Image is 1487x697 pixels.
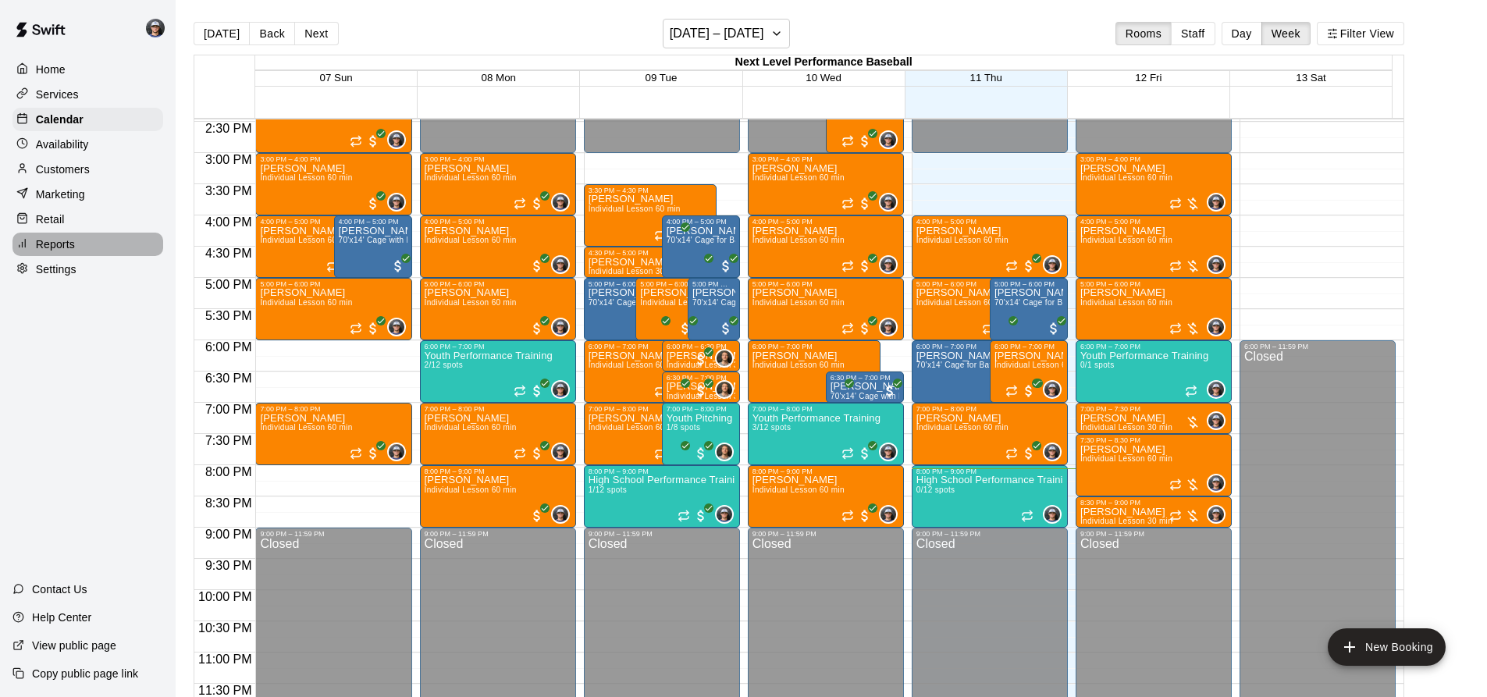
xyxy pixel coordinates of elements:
div: 5:00 PM – 6:00 PM [425,280,571,288]
span: Mason Edwards [393,193,406,212]
span: Individual Lesson 60 min [260,423,352,432]
div: Mason Edwards [551,380,570,399]
button: 07 Sun [320,72,353,84]
div: 3:30 PM – 4:30 PM [589,187,712,194]
span: 0/1 spots filled [1080,361,1115,369]
span: Grayson Hickert [721,380,734,399]
p: Marketing [36,187,85,202]
div: Mason Edwards [551,255,570,274]
button: 08 Mon [482,72,516,84]
div: Retail [12,208,163,231]
span: All customers have paid [693,352,709,368]
a: Availability [12,133,163,156]
div: 4:00 PM – 5:00 PM [260,218,383,226]
span: Recurring event [982,322,994,335]
span: All customers have paid [365,133,381,149]
span: Mason Edwards [1213,193,1226,212]
span: 2:30 PM [201,122,256,135]
span: All customers have paid [1021,383,1037,399]
div: 5:00 PM – 6:00 PM: Individual Lesson 60 min [255,278,411,340]
span: Mason Edwards [1213,255,1226,274]
div: 6:00 PM – 7:00 PM [916,343,1040,350]
span: 70'x14' Cage for Batting/Fielding [692,298,813,307]
a: Reports [12,233,163,256]
div: Mason Edwards [879,193,898,212]
span: Recurring event [1005,260,1018,272]
div: 7:00 PM – 8:00 PM: Youth Pitching Group [662,403,740,465]
span: All customers have paid [529,321,545,336]
img: Mason Edwards [1208,475,1224,491]
span: 5:30 PM [201,309,256,322]
span: All customers have paid [693,383,709,399]
p: Customers [36,162,90,177]
span: Mason Edwards [885,255,898,274]
p: View public page [32,638,116,653]
p: Help Center [32,610,91,625]
a: Services [12,83,163,106]
span: Recurring event [1185,385,1197,397]
span: 6:30 PM [201,372,256,385]
span: All customers have paid [678,321,693,336]
div: 6:00 PM – 11:59 PM [1244,343,1391,350]
div: 4:00 PM – 5:00 PM: Brenda Smith [334,215,412,278]
span: Mason Edwards [557,193,570,212]
div: Mason Edwards [387,318,406,336]
span: Recurring event [654,229,667,241]
span: 4:30 PM [201,247,256,260]
div: Home [12,58,163,81]
div: 4:00 PM – 5:00 PM: Paul Ouellette [662,215,740,278]
img: Mason Edwards [389,444,404,460]
span: Individual Lesson 60 min [752,298,845,307]
div: 7:00 PM – 7:30 PM: Lori Davis [1076,403,1232,434]
div: 5:00 PM – 6:00 PM [752,280,899,288]
img: Mason Edwards [553,382,568,397]
div: Mason Edwards [551,318,570,336]
div: 7:00 PM – 8:00 PM: Youth Performance Training [748,403,904,465]
span: 2/12 spots filled [425,361,463,369]
img: Mason Edwards [880,194,896,210]
span: Mason Edwards [1213,380,1226,399]
span: 70'x14' Cage with Pitching Mound and Hack Attack Pitching Machine [589,298,843,307]
span: 70'x14' Cage with Pitching Mound and Hack Attack Pitching Machine [339,236,593,244]
span: All customers have paid [365,321,381,336]
span: Individual Lesson 60 min [752,173,845,182]
img: Mason Edwards [389,194,404,210]
span: All customers have paid [882,383,898,399]
span: All customers have paid [1021,258,1037,274]
div: 4:00 PM – 5:00 PM [1080,218,1227,226]
div: 6:00 PM – 7:00 PM [994,343,1063,350]
span: All customers have paid [670,383,685,399]
span: Recurring event [654,385,667,397]
span: Recurring event [841,260,854,272]
span: 70'x14' Cage for Batting/Fielding [667,236,788,244]
span: 12 Fri [1135,72,1161,84]
span: 70'x14' Cage with Pitching Mound and Hack Attack Pitching Machine [831,392,1085,400]
span: Recurring event [1169,260,1182,272]
span: All customers have paid [529,196,545,212]
div: Customers [12,158,163,181]
span: Individual Lesson 60 min [589,361,681,369]
div: 6:00 PM – 7:00 PM [1080,343,1227,350]
span: Recurring event [1005,385,1018,397]
button: 11 Thu [970,72,1002,84]
span: All customers have paid [857,196,873,212]
span: All customers have paid [998,321,1013,336]
a: Calendar [12,108,163,131]
div: 4:00 PM – 5:00 PM [667,218,735,226]
div: 6:00 PM – 7:00 PM: Individual Lesson 60 min [584,340,717,403]
img: Mason Edwards [880,132,896,148]
span: All customers have paid [650,321,666,336]
div: Mason Edwards [143,12,176,44]
img: Mason Edwards [1208,257,1224,272]
span: Recurring event [841,322,854,335]
div: 5:00 PM – 6:00 PM: Individual Lesson 60 min [1076,278,1232,340]
div: 7:00 PM – 8:00 PM [589,405,712,413]
span: All customers have paid [365,196,381,212]
div: 4:00 PM – 5:00 PM: Individual Lesson 60 min [1076,215,1232,278]
div: Mason Edwards [879,318,898,336]
div: 5:00 PM – 6:00 PM: Paul Ouellette [688,278,740,340]
div: 3:00 PM – 4:00 PM [1080,155,1227,163]
span: Recurring event [350,135,362,148]
span: Mason Edwards [393,318,406,336]
span: Individual Lesson 60 min [640,298,732,307]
